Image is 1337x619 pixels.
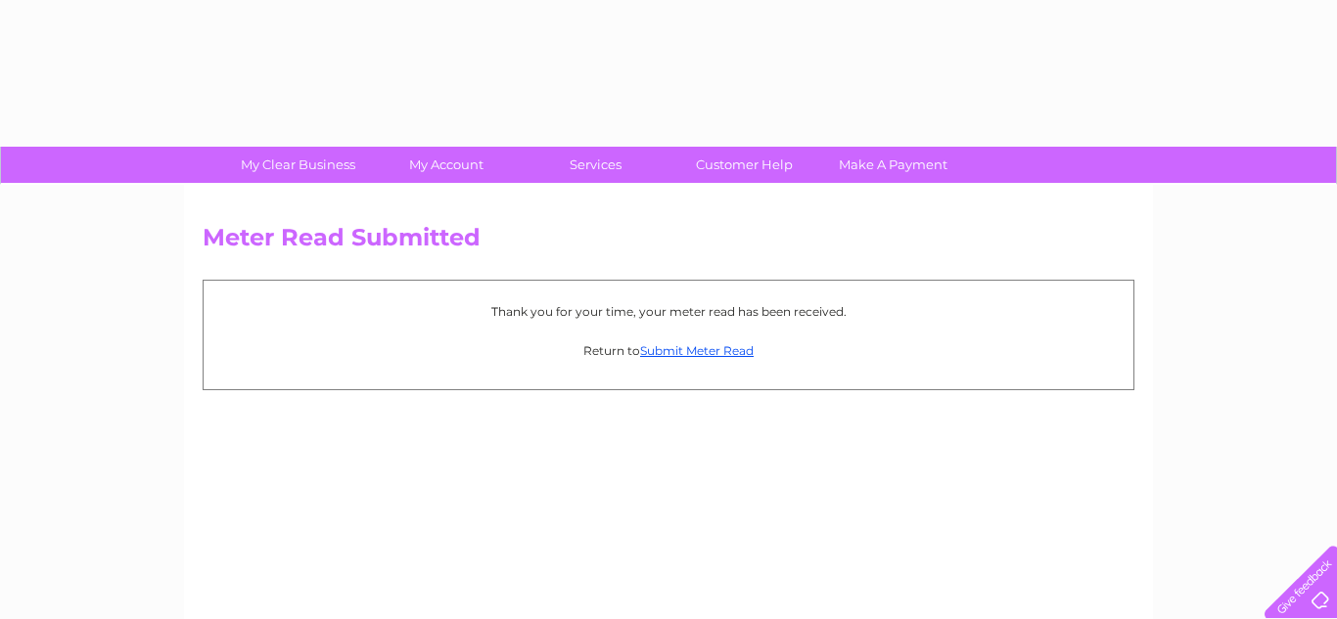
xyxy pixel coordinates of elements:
[217,147,379,183] a: My Clear Business
[515,147,676,183] a: Services
[203,224,1134,261] h2: Meter Read Submitted
[213,302,1124,321] p: Thank you for your time, your meter read has been received.
[640,343,754,358] a: Submit Meter Read
[366,147,528,183] a: My Account
[664,147,825,183] a: Customer Help
[812,147,974,183] a: Make A Payment
[213,341,1124,360] p: Return to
